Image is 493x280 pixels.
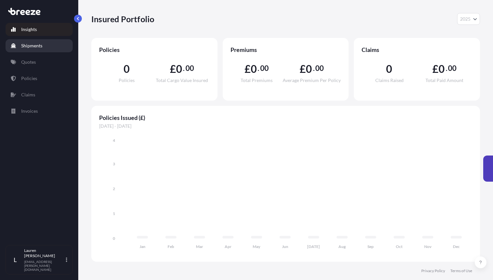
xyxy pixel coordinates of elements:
[307,244,320,249] tspan: [DATE]
[21,108,38,114] p: Invoices
[426,78,463,83] span: Total Paid Amount
[119,78,135,83] span: Policies
[113,211,115,216] tspan: 1
[253,244,261,249] tspan: May
[448,66,456,71] span: 00
[460,16,471,22] span: 2025
[113,161,115,166] tspan: 3
[258,66,259,71] span: .
[260,66,269,71] span: 00
[176,64,182,74] span: 0
[186,66,194,71] span: 00
[386,64,392,74] span: 0
[21,42,42,49] p: Shipments
[432,64,439,74] span: £
[300,64,306,74] span: £
[424,244,432,249] tspan: Nov
[196,244,203,249] tspan: Mar
[282,244,288,249] tspan: Jun
[168,244,174,249] tspan: Feb
[91,14,154,24] p: Insured Portfolio
[113,186,115,191] tspan: 2
[439,64,445,74] span: 0
[313,66,315,71] span: .
[113,138,115,143] tspan: 4
[170,64,176,74] span: £
[338,244,346,249] tspan: Aug
[6,105,73,118] a: Invoices
[6,72,73,85] a: Policies
[113,236,115,241] tspan: 0
[14,256,17,263] span: L
[99,123,472,129] span: [DATE] - [DATE]
[453,244,460,249] tspan: Dec
[362,46,472,54] span: Claims
[245,64,251,74] span: £
[450,268,472,273] a: Terms of Use
[421,268,445,273] a: Privacy Policy
[306,64,312,74] span: 0
[283,78,341,83] span: Average Premium Per Policy
[457,13,480,25] button: Year Selector
[367,244,374,249] tspan: Sep
[24,248,65,258] p: Lauren [PERSON_NAME]
[6,23,73,36] a: Insights
[241,78,273,83] span: Total Premiums
[140,244,145,249] tspan: Jan
[251,64,257,74] span: 0
[375,78,404,83] span: Claims Raised
[315,66,324,71] span: 00
[183,66,185,71] span: .
[99,114,472,122] span: Policies Issued (£)
[231,46,341,54] span: Premiums
[396,244,403,249] tspan: Oct
[21,59,36,65] p: Quotes
[225,244,232,249] tspan: Apr
[21,91,35,98] p: Claims
[446,66,447,71] span: .
[6,56,73,69] a: Quotes
[124,64,130,74] span: 0
[21,75,37,82] p: Policies
[99,46,210,54] span: Policies
[21,26,37,33] p: Insights
[6,88,73,101] a: Claims
[6,39,73,52] a: Shipments
[156,78,208,83] span: Total Cargo Value Insured
[24,260,65,272] p: [EMAIL_ADDRESS][PERSON_NAME][DOMAIN_NAME]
